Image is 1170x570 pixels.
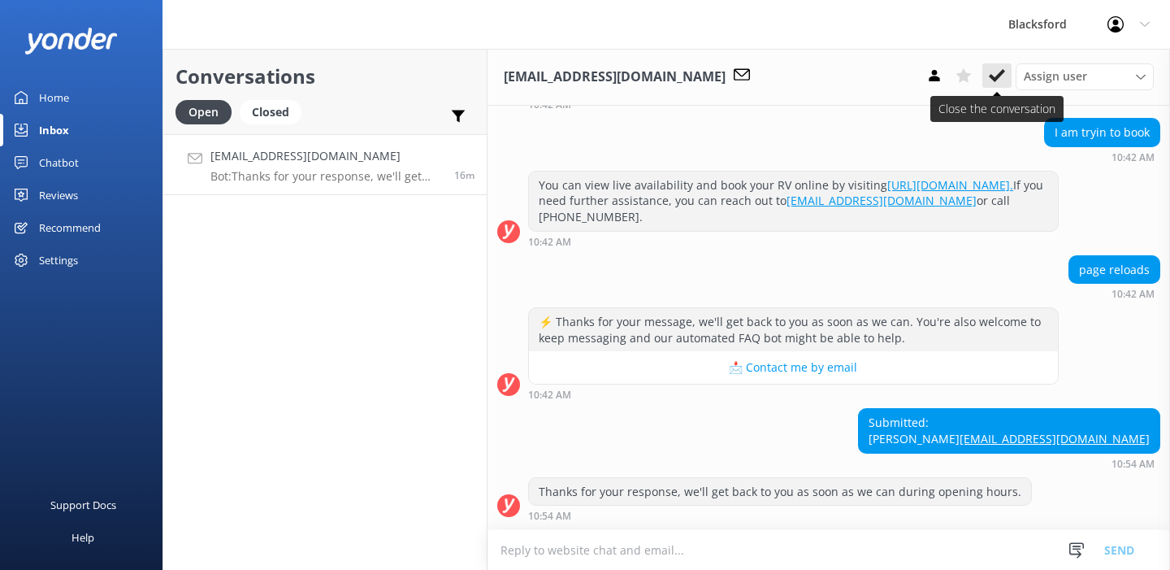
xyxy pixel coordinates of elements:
[528,510,1032,521] div: Sep 15 2025 10:54am (UTC -06:00) America/Chihuahua
[39,179,78,211] div: Reviews
[454,168,474,182] span: Sep 15 2025 10:54am (UTC -06:00) America/Chihuahua
[1016,63,1154,89] div: Assign User
[528,389,1059,400] div: Sep 15 2025 10:42am (UTC -06:00) America/Chihuahua
[858,458,1160,469] div: Sep 15 2025 10:54am (UTC -06:00) America/Chihuahua
[529,172,1058,231] div: You can view live availability and book your RV online by visiting If you need further assistance...
[163,134,487,195] a: [EMAIL_ADDRESS][DOMAIN_NAME]Bot:Thanks for your response, we'll get back to you as soon as we can...
[1069,256,1159,284] div: page reloads
[528,511,571,521] strong: 10:54 AM
[50,489,116,521] div: Support Docs
[175,61,474,92] h2: Conversations
[1045,119,1159,146] div: I am tryin to book
[887,177,1013,193] a: [URL][DOMAIN_NAME].
[1024,67,1087,85] span: Assign user
[175,100,232,124] div: Open
[528,237,571,247] strong: 10:42 AM
[71,521,94,554] div: Help
[39,211,101,244] div: Recommend
[210,147,442,165] h4: [EMAIL_ADDRESS][DOMAIN_NAME]
[1111,153,1155,163] strong: 10:42 AM
[39,114,69,146] div: Inbox
[240,102,310,120] a: Closed
[24,28,118,54] img: yonder-white-logo.png
[504,67,726,88] h3: [EMAIL_ADDRESS][DOMAIN_NAME]
[39,146,79,179] div: Chatbot
[529,478,1031,506] div: Thanks for your response, we'll get back to you as soon as we can during opening hours.
[960,431,1150,446] a: [EMAIL_ADDRESS][DOMAIN_NAME]
[39,81,69,114] div: Home
[210,169,442,184] p: Bot: Thanks for your response, we'll get back to you as soon as we can during opening hours.
[528,98,1059,110] div: Sep 15 2025 10:42am (UTC -06:00) America/Chihuahua
[1044,151,1160,163] div: Sep 15 2025 10:42am (UTC -06:00) America/Chihuahua
[859,409,1159,452] div: Submitted: [PERSON_NAME]
[1111,289,1155,299] strong: 10:42 AM
[528,236,1059,247] div: Sep 15 2025 10:42am (UTC -06:00) America/Chihuahua
[1068,288,1160,299] div: Sep 15 2025 10:42am (UTC -06:00) America/Chihuahua
[529,308,1058,351] div: ⚡ Thanks for your message, we'll get back to you as soon as we can. You're also welcome to keep m...
[528,390,571,400] strong: 10:42 AM
[39,244,78,276] div: Settings
[529,351,1058,384] button: 📩 Contact me by email
[175,102,240,120] a: Open
[528,100,571,110] strong: 10:42 AM
[240,100,301,124] div: Closed
[786,193,977,208] a: [EMAIL_ADDRESS][DOMAIN_NAME]
[1111,459,1155,469] strong: 10:54 AM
